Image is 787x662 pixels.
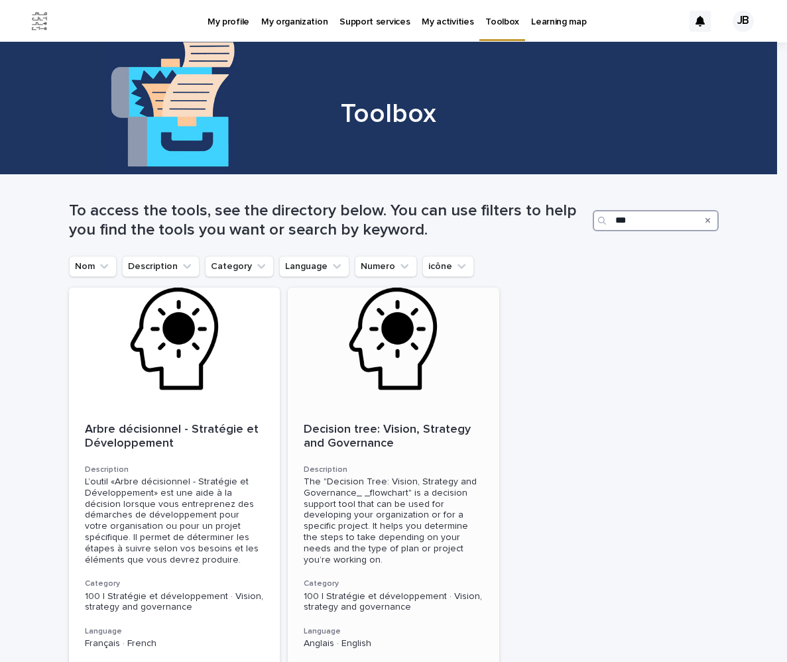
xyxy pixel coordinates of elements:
[422,256,474,277] button: icône
[279,256,349,277] button: Language
[85,579,265,589] h3: Category
[85,476,265,565] div: L’outil «Arbre décisionnel - Stratégie et Développement» est une aide à la décision lorsque vous ...
[304,579,483,589] h3: Category
[304,423,483,451] p: Decision tree: Vision, Strategy and Governance
[69,201,587,240] h1: To access the tools, see the directory below. You can use filters to help you find the tools you ...
[355,256,417,277] button: Numero
[64,98,713,130] h1: Toolbox
[122,256,200,277] button: Description
[205,256,274,277] button: Category
[85,626,265,637] h3: Language
[85,423,265,451] p: Arbre décisionnel - Stratégie et Développement
[304,626,483,637] h3: Language
[304,476,483,565] div: The "Decision Tree: Vision, Strategy and Governance_ _flowchart" is a decision support tool that ...
[85,591,265,614] p: 100 | Stratégie et développement · Vision, strategy and governance
[304,638,483,649] p: Anglais · English
[304,465,483,475] h3: Description
[304,591,483,614] p: 100 | Stratégie et développement · Vision, strategy and governance
[69,256,117,277] button: Nom
[85,465,265,475] h3: Description
[593,210,719,231] input: Search
[733,11,754,32] div: JB
[27,8,53,34] img: Jx8JiDZqSLW7pnA6nIo1
[85,638,265,649] p: Français · French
